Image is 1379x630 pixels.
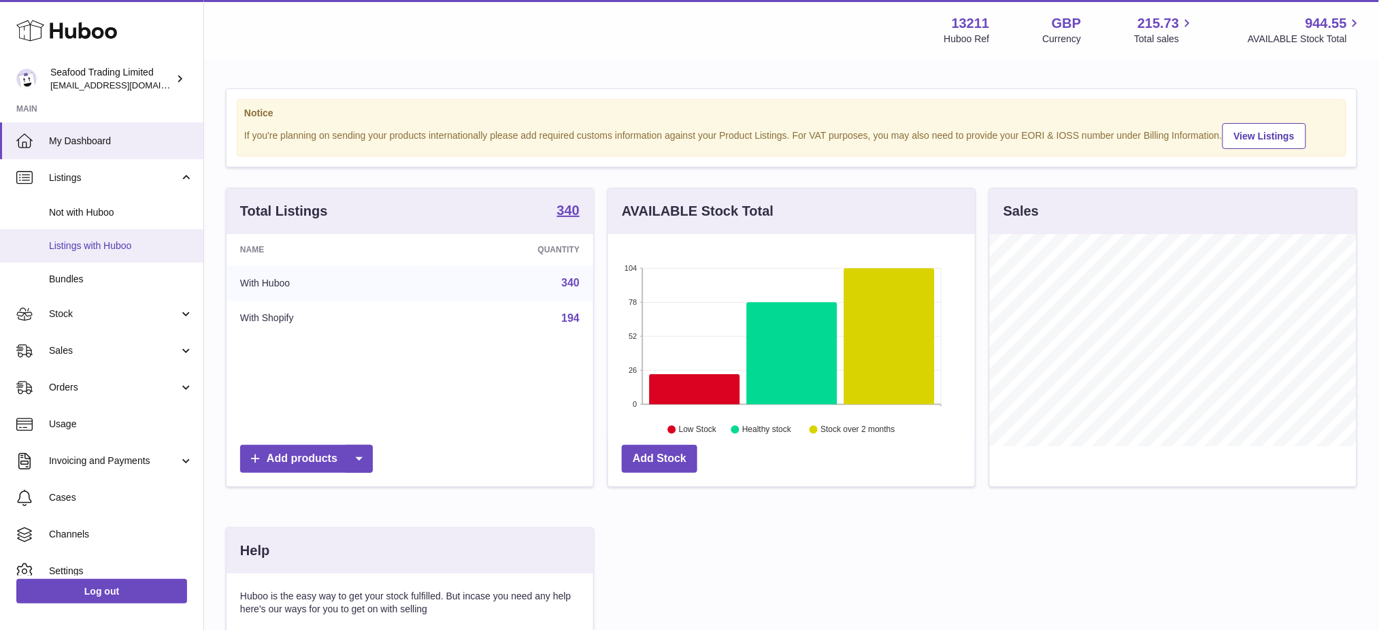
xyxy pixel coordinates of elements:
[50,80,200,90] span: [EMAIL_ADDRESS][DOMAIN_NAME]
[561,277,580,288] a: 340
[49,528,193,541] span: Channels
[49,273,193,286] span: Bundles
[49,171,179,184] span: Listings
[1248,33,1363,46] span: AVAILABLE Stock Total
[240,590,580,616] p: Huboo is the easy way to get your stock fulfilled. But incase you need any help here's our ways f...
[49,454,179,467] span: Invoicing and Payments
[49,381,179,394] span: Orders
[49,344,179,357] span: Sales
[629,332,637,340] text: 52
[240,445,373,473] a: Add products
[49,206,193,219] span: Not with Huboo
[227,301,425,336] td: With Shopify
[1134,14,1195,46] a: 215.73 Total sales
[240,202,328,220] h3: Total Listings
[1003,202,1039,220] h3: Sales
[227,265,425,301] td: With Huboo
[742,425,792,435] text: Healthy stock
[49,308,179,320] span: Stock
[1223,123,1306,149] a: View Listings
[625,264,637,272] text: 104
[227,234,425,265] th: Name
[49,135,193,148] span: My Dashboard
[629,298,637,306] text: 78
[952,14,990,33] strong: 13211
[240,542,269,560] h3: Help
[820,425,895,435] text: Stock over 2 months
[425,234,593,265] th: Quantity
[16,579,187,603] a: Log out
[1134,33,1195,46] span: Total sales
[49,565,193,578] span: Settings
[49,491,193,504] span: Cases
[622,202,774,220] h3: AVAILABLE Stock Total
[557,203,580,217] strong: 340
[561,312,580,324] a: 194
[1052,14,1081,33] strong: GBP
[1137,14,1179,33] span: 215.73
[633,400,637,408] text: 0
[49,239,193,252] span: Listings with Huboo
[244,121,1339,149] div: If you're planning on sending your products internationally please add required customs informati...
[16,69,37,89] img: internalAdmin-13211@internal.huboo.com
[629,366,637,374] text: 26
[49,418,193,431] span: Usage
[244,107,1339,120] strong: Notice
[50,66,173,92] div: Seafood Trading Limited
[944,33,990,46] div: Huboo Ref
[1043,33,1082,46] div: Currency
[622,445,697,473] a: Add Stock
[1248,14,1363,46] a: 944.55 AVAILABLE Stock Total
[557,203,580,220] a: 340
[679,425,717,435] text: Low Stock
[1306,14,1347,33] span: 944.55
